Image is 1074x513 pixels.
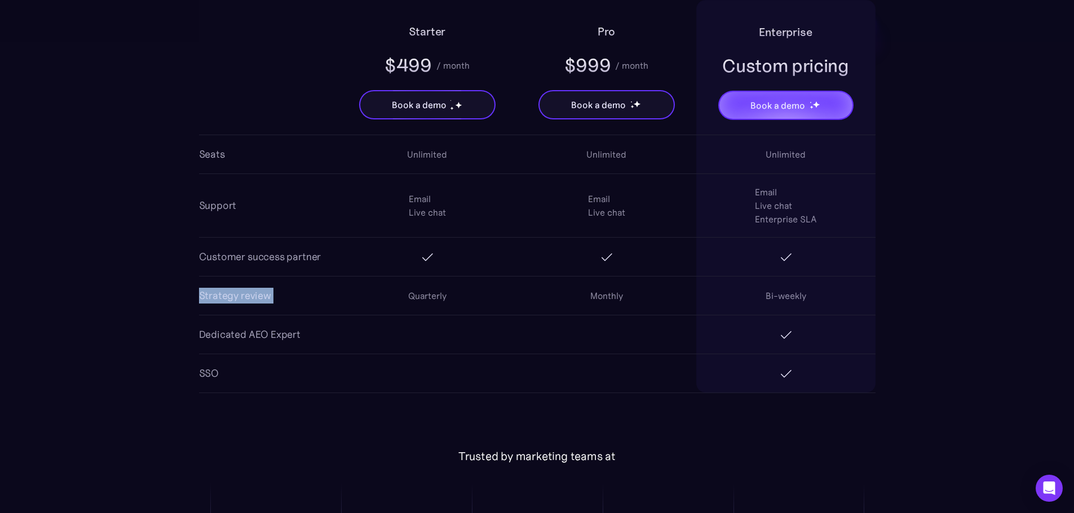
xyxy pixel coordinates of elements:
[407,148,447,161] div: Unlimited
[409,23,446,41] h2: Starter
[538,90,675,119] a: Book a demostarstarstar
[199,146,225,162] div: Seats
[392,98,446,111] div: Book a demo
[718,91,854,120] a: Book a demostarstarstar
[722,53,849,78] div: Custom pricing
[588,192,610,206] div: Email
[436,59,470,72] div: / month
[450,100,452,101] img: star
[766,289,806,302] div: Bi-weekly
[755,212,817,226] div: Enterprise SLA
[199,288,271,304] div: Strategy review
[766,148,806,161] div: Unlimited
[571,98,625,111] div: Book a demo
[759,23,812,41] h2: Enterprise
[615,59,648,72] div: / month
[199,365,219,381] div: SSO
[455,101,462,109] img: star
[384,53,432,78] div: $499
[564,53,611,78] div: $999
[359,90,496,119] a: Book a demostarstarstar
[210,449,864,463] div: Trusted by marketing teams at
[199,327,300,342] div: Dedicated AEO Expert
[1036,475,1063,502] div: Open Intercom Messenger
[812,101,820,108] img: star
[590,289,623,302] div: Monthly
[755,185,777,199] div: Email
[199,198,237,213] div: Support
[810,101,811,103] img: star
[630,105,634,109] img: star
[755,199,792,212] div: Live chat
[598,23,615,41] h2: Pro
[588,206,625,219] div: Live chat
[810,105,814,109] img: star
[450,106,454,110] img: star
[409,206,446,219] div: Live chat
[750,99,805,112] div: Book a demo
[409,192,431,206] div: Email
[630,101,632,102] img: star
[408,289,447,302] div: Quarterly
[586,148,626,161] div: Unlimited
[633,100,640,108] img: star
[199,249,321,265] div: Customer success partner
